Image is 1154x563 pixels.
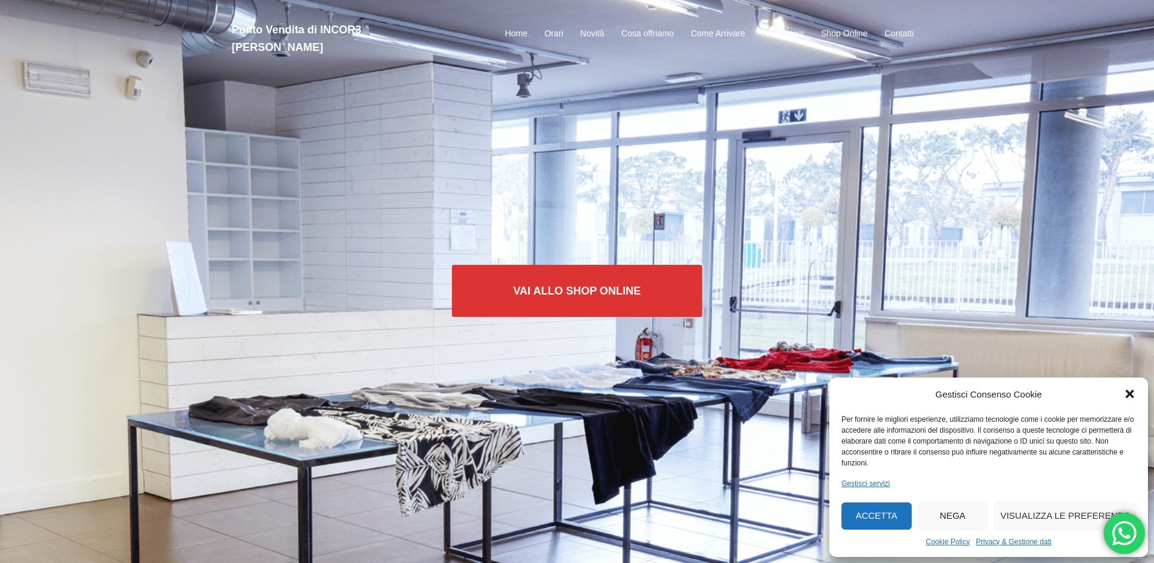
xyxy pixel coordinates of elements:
div: Per fornire le migliori esperienze, utilizziamo tecnologie come i cookie per memorizzare e/o acce... [841,414,1135,468]
div: Chiudi la finestra di dialogo [1124,388,1136,400]
h2: Punto Vendita di INCOR3 [PERSON_NAME] [232,21,450,56]
a: Contatti [884,27,914,41]
button: Visualizza le preferenze [993,502,1136,530]
a: Home [505,27,527,41]
a: Gestisci servizi [841,478,890,490]
div: Gestisci Consenso Cookie [935,387,1042,402]
a: Cookie Policy [926,536,970,548]
a: Orari [545,27,563,41]
button: Accetta [841,502,912,530]
a: Cosa offriamo [622,27,674,41]
div: 'Hai [1104,513,1145,554]
a: Shop Online [821,27,867,41]
a: Privacy & Gestione dati [976,536,1052,548]
a: Vai allo SHOP ONLINE [452,265,702,317]
a: Recensioni [762,27,804,41]
button: Nega [918,502,988,530]
a: Novità [580,27,605,41]
a: Come Arrivare [691,27,744,41]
